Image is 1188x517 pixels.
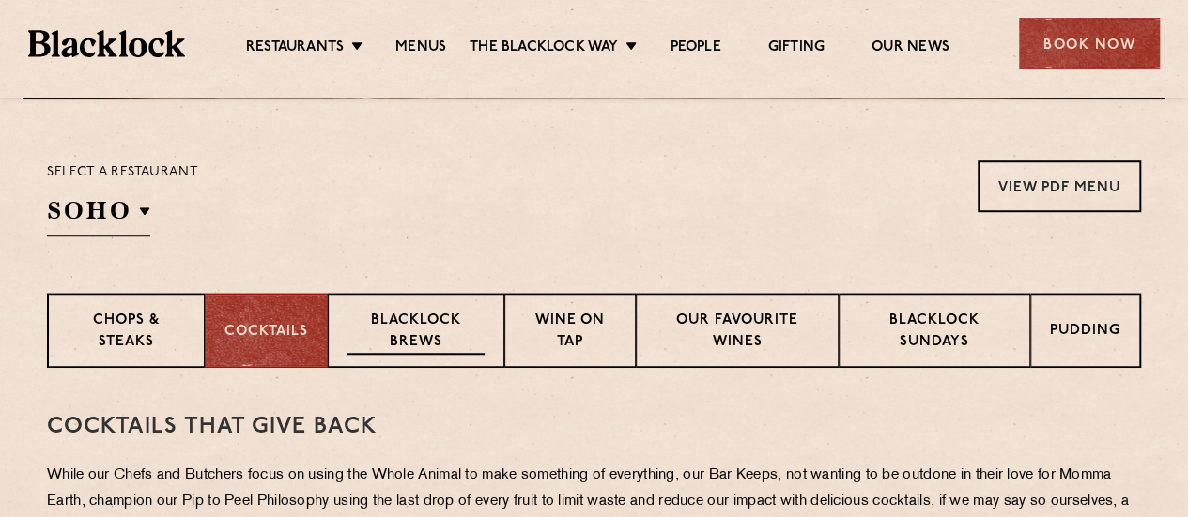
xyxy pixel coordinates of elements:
[978,160,1141,212] a: View PDF Menu
[768,38,825,59] a: Gifting
[224,322,308,343] p: Cocktails
[47,160,198,185] p: Select a restaurant
[1050,321,1120,344] p: Pudding
[28,30,185,56] img: BL_Textured_Logo-footer-cropped.svg
[246,38,344,59] a: Restaurants
[347,311,485,355] p: Blacklock Brews
[395,38,446,59] a: Menus
[524,311,616,355] p: Wine on Tap
[858,311,1011,355] p: Blacklock Sundays
[47,194,150,236] h2: SOHO
[872,38,949,59] a: Our News
[68,311,185,355] p: Chops & Steaks
[470,38,618,59] a: The Blacklock Way
[656,311,818,355] p: Our favourite wines
[47,415,1141,439] h3: Cocktails That Give Back
[1019,18,1160,69] div: Book Now
[670,38,720,59] a: People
